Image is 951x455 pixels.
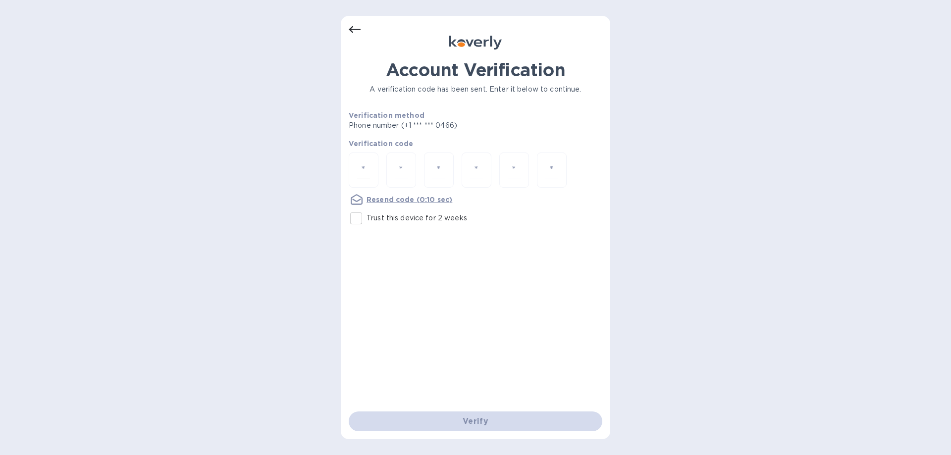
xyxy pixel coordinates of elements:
[349,84,602,95] p: A verification code has been sent. Enter it below to continue.
[349,120,533,131] p: Phone number (+1 *** *** 0466)
[349,111,424,119] b: Verification method
[367,213,467,223] p: Trust this device for 2 weeks
[367,196,452,203] u: Resend code (0:10 sec)
[349,139,602,149] p: Verification code
[349,59,602,80] h1: Account Verification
